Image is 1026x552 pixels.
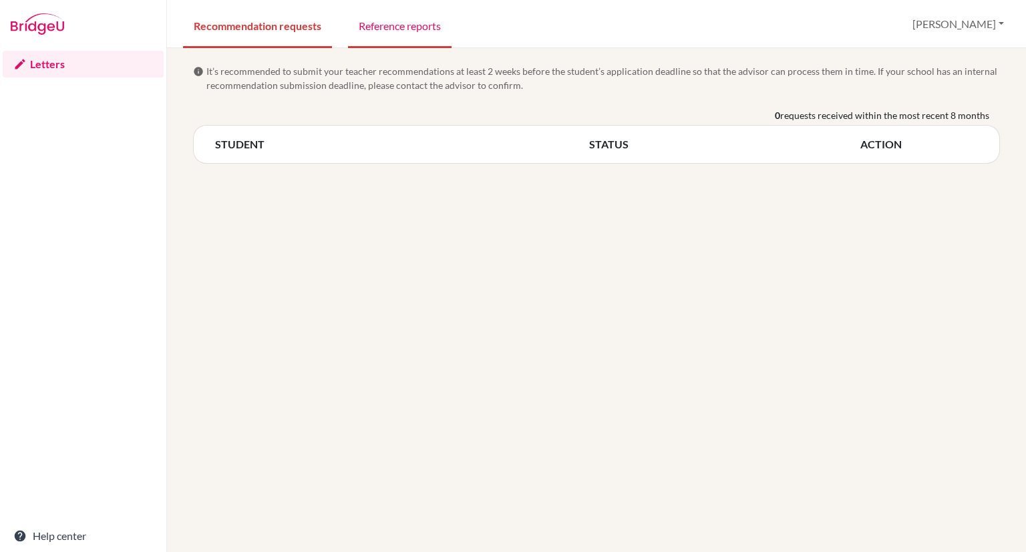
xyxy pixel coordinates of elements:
b: 0 [775,108,780,122]
th: ACTION [860,136,978,152]
button: [PERSON_NAME] [906,11,1010,37]
a: Recommendation requests [183,2,332,48]
span: It’s recommended to submit your teacher recommendations at least 2 weeks before the student’s app... [206,64,1000,92]
a: Help center [3,523,164,549]
th: STUDENT [215,136,589,152]
img: Bridge-U [11,13,64,35]
span: requests received within the most recent 8 months [780,108,989,122]
th: STATUS [589,136,860,152]
a: Reference reports [348,2,452,48]
a: Letters [3,51,164,78]
span: info [193,66,204,77]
